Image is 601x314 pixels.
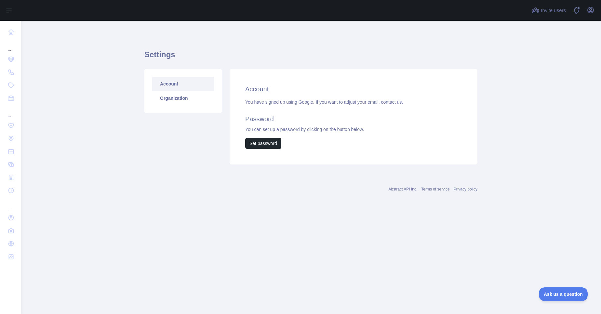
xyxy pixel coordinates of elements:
[454,187,477,191] a: Privacy policy
[5,39,16,52] div: ...
[245,85,462,94] h2: Account
[5,198,16,211] div: ...
[245,138,281,149] button: Set password
[389,187,418,191] a: Abstract API Inc.
[539,287,588,301] iframe: Toggle Customer Support
[381,99,403,105] a: contact us.
[530,5,567,16] button: Invite users
[152,77,214,91] a: Account
[245,114,462,124] h2: Password
[245,99,462,149] div: You have signed up using Google. If you want to adjust your email, You can set up a password by c...
[5,105,16,118] div: ...
[421,187,449,191] a: Terms of service
[152,91,214,105] a: Organization
[541,7,566,14] span: Invite users
[144,49,477,65] h1: Settings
